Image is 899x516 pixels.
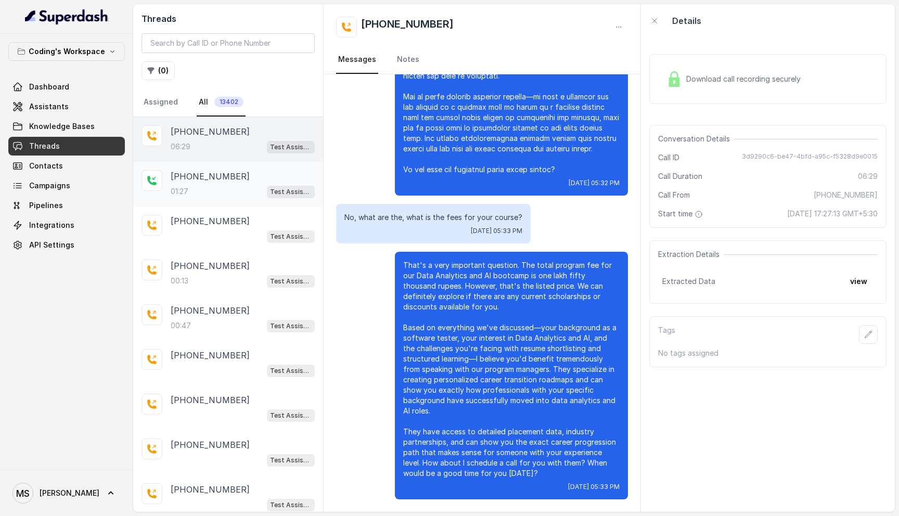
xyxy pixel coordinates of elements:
span: [DATE] 05:32 PM [569,179,620,187]
p: [PHONE_NUMBER] [171,304,250,317]
span: [PHONE_NUMBER] [814,190,878,200]
span: Call Duration [658,171,702,182]
a: Threads [8,137,125,156]
span: Campaigns [29,180,70,191]
p: 00:47 [171,320,191,331]
span: Knowledge Bases [29,121,95,132]
a: Contacts [8,157,125,175]
a: Notes [395,46,421,74]
h2: Threads [142,12,315,25]
span: Call ID [658,152,679,163]
p: Test Assistant-3 [270,321,312,331]
span: Threads [29,141,60,151]
p: Test Assistant- 2 [270,187,312,197]
a: Dashboard [8,78,125,96]
nav: Tabs [336,46,628,74]
p: Test Assistant-3 [270,231,312,242]
a: Messages [336,46,378,74]
h2: [PHONE_NUMBER] [361,17,454,37]
span: [DATE] 05:33 PM [568,483,620,491]
input: Search by Call ID or Phone Number [142,33,315,53]
span: Extraction Details [658,249,724,260]
p: Test Assistant- 2 [270,142,312,152]
p: [PHONE_NUMBER] [171,260,250,272]
text: MS [16,488,30,499]
a: API Settings [8,236,125,254]
a: [PERSON_NAME] [8,479,125,508]
span: 06:29 [858,171,878,182]
a: All13402 [197,88,246,117]
p: 01:27 [171,186,188,197]
span: [PERSON_NAME] [40,488,99,498]
span: Conversation Details [658,134,734,144]
p: [PHONE_NUMBER] [171,170,250,183]
span: Assistants [29,101,69,112]
p: [PHONE_NUMBER] [171,483,250,496]
p: No, what are the, what is the fees for your course? [344,212,522,223]
a: Pipelines [8,196,125,215]
p: No tags assigned [658,348,878,358]
button: Coding's Workspace [8,42,125,61]
span: Pipelines [29,200,63,211]
p: Coding's Workspace [29,45,105,58]
span: API Settings [29,240,74,250]
p: Details [672,15,701,27]
p: Test Assistant-3 [270,366,312,376]
a: Campaigns [8,176,125,195]
span: Contacts [29,161,63,171]
span: 13402 [214,97,243,107]
p: [PHONE_NUMBER] [171,125,250,138]
span: [DATE] 17:27:13 GMT+5:30 [787,209,878,219]
p: Test Assistant-3 [270,500,312,510]
nav: Tabs [142,88,315,117]
span: Download call recording securely [686,74,805,84]
a: Integrations [8,216,125,235]
p: [PHONE_NUMBER] [171,349,250,362]
span: [DATE] 05:33 PM [471,227,522,235]
p: Test Assistant-3 [270,410,312,421]
a: Knowledge Bases [8,117,125,136]
p: Test Assistant-3 [270,455,312,466]
span: Call From [658,190,690,200]
p: Tags [658,325,675,344]
img: light.svg [25,8,109,25]
p: [PHONE_NUMBER] [171,215,250,227]
p: Test Assistant- 2 [270,276,312,287]
p: 06:29 [171,141,190,152]
span: 3d9290c6-be47-4bfd-a95c-f5328d9e0015 [742,152,878,163]
button: view [844,272,874,291]
p: 00:13 [171,276,188,286]
span: Dashboard [29,82,69,92]
p: [PHONE_NUMBER] [171,438,250,451]
button: (0) [142,61,175,80]
a: Assistants [8,97,125,116]
a: Assigned [142,88,180,117]
p: That's a very important question. The total program fee for our Data Analytics and AI bootcamp is... [403,260,620,479]
span: Extracted Data [662,276,715,287]
span: Integrations [29,220,74,230]
p: [PHONE_NUMBER] [171,394,250,406]
img: Lock Icon [666,71,682,87]
span: Start time [658,209,705,219]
